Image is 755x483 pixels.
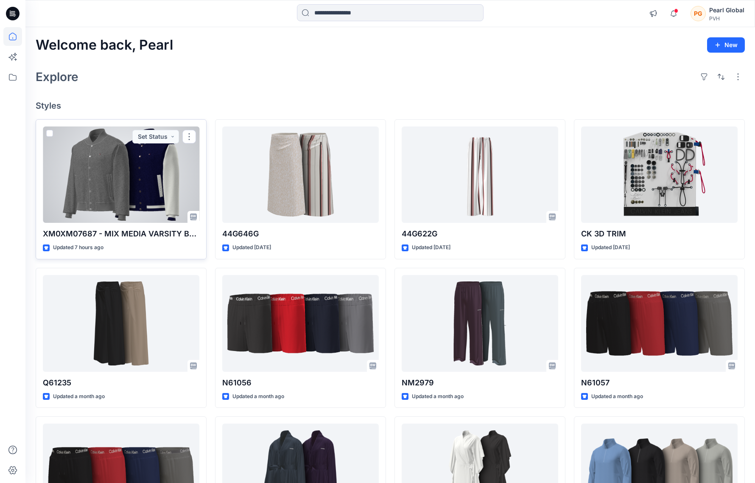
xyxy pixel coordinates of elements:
button: New [707,37,745,53]
a: 44G646G [222,126,379,223]
p: Updated [DATE] [591,243,630,252]
p: XM0XM07687 - MIX MEDIA VARSITY BOMBER-FIT V02 [43,228,199,240]
p: Updated [DATE] [232,243,271,252]
a: XM0XM07687 - MIX MEDIA VARSITY BOMBER-FIT V02 [43,126,199,223]
a: CK 3D TRIM [581,126,738,223]
p: Updated a month ago [232,392,284,401]
div: Pearl Global [709,5,744,15]
p: Updated a month ago [591,392,643,401]
p: Updated [DATE] [412,243,450,252]
p: Updated 7 hours ago [53,243,103,252]
a: N61057 [581,275,738,372]
h2: Welcome back, Pearl [36,37,173,53]
p: Updated a month ago [412,392,464,401]
h4: Styles [36,101,745,111]
p: CK 3D TRIM [581,228,738,240]
p: 44G646G [222,228,379,240]
a: N61056 [222,275,379,372]
a: 44G622G [402,126,558,223]
div: PG [691,6,706,21]
a: Q61235 [43,275,199,372]
p: NM2979 [402,377,558,389]
h2: Explore [36,70,78,84]
p: N61057 [581,377,738,389]
p: N61056 [222,377,379,389]
p: Updated a month ago [53,392,105,401]
div: PVH [709,15,744,22]
p: 44G622G [402,228,558,240]
a: NM2979 [402,275,558,372]
p: Q61235 [43,377,199,389]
